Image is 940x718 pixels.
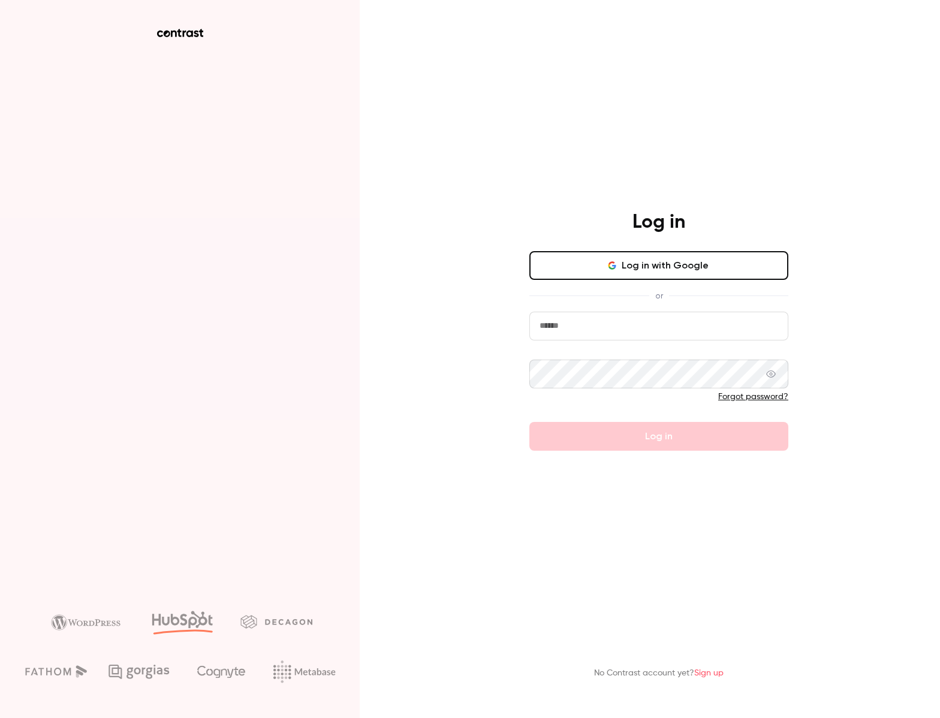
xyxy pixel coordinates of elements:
span: or [649,289,669,302]
a: Sign up [694,669,724,677]
a: Forgot password? [718,393,788,401]
button: Log in with Google [529,251,788,280]
img: decagon [240,615,312,628]
h4: Log in [632,210,685,234]
p: No Contrast account yet? [594,667,724,680]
